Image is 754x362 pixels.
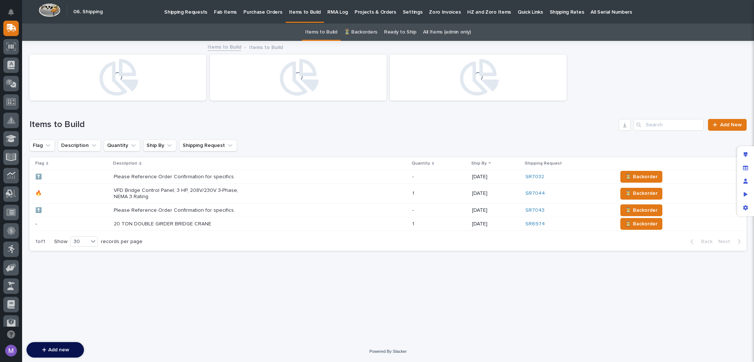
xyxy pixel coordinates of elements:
p: - [412,206,415,214]
button: Flag [29,140,55,151]
a: Powered By Stacker [369,349,406,354]
div: Past conversations [7,107,49,113]
div: App settings [739,201,752,214]
p: - [35,219,39,227]
div: Manage fields and data [739,161,752,175]
span: ⏳ Backorder [625,172,658,181]
p: Ship By [471,159,487,168]
div: Manage users [739,175,752,188]
button: ⏳ Backorder [620,204,662,216]
span: ⏳ Backorder [625,219,658,228]
a: SR7032 [525,174,544,180]
button: Start new chat [125,84,134,93]
button: Back [684,238,715,245]
span: [DATE] [65,126,80,131]
span: ⏳ Backorder [625,206,658,215]
p: Welcome 👋 [7,29,134,41]
a: ⏳ Backorders [344,24,377,41]
p: Items to Build [249,43,283,51]
button: ⏳ Backorder [620,171,662,183]
p: [DATE] [472,221,519,227]
span: Help Docs [15,176,40,183]
button: Shipping Request [179,140,237,151]
button: Notifications [3,4,19,20]
p: Flag [35,159,44,168]
img: Workspace Logo [39,3,60,17]
p: [DATE] [472,207,519,214]
span: [DATE] [65,145,80,151]
span: • [61,126,64,131]
a: 📖Help Docs [4,173,43,186]
button: ⏳ Backorder [620,188,662,200]
span: Add New [720,122,742,127]
span: Onboarding Call [53,176,94,183]
span: • [61,145,64,151]
a: 🔗Onboarding Call [43,173,97,186]
input: Search [634,119,704,131]
p: 🔥 [35,189,43,197]
p: Description [113,159,137,168]
img: Brittany [7,119,19,130]
span: Pylon [73,194,89,200]
tr: ⬆️⬆️ Please Reference Order Confirmation for specifics.-- [DATE]SR7043 ⏳ Backorder [29,203,747,217]
p: 1 [412,189,416,197]
a: Ready to Ship [384,24,416,41]
button: Quantity [104,140,140,151]
button: Description [58,140,101,151]
tr: 🔥🔥 VFD Bridge Control Panel, 3 HP, 208V/230V 3-Phase, NEMA 3 Rating11 [DATE]SR7044 ⏳ Backorder [29,184,747,204]
tr: -- 20 TON DOUBLE GIRDER BRIDGE CRANE11 [DATE]SR6974 ⏳ Backorder [29,217,747,231]
a: SR7044 [525,190,545,197]
h2: 06. Shipping [73,9,103,15]
p: records per page [101,239,142,245]
span: Next [718,238,734,245]
p: ⬆️ [35,206,43,214]
img: 1736555164131-43832dd5-751b-4058-ba23-39d91318e5a0 [15,126,21,132]
p: Shipping Request [525,159,562,168]
span: Back [697,238,712,245]
button: See all [114,106,134,115]
p: Quantity [412,159,430,168]
p: 20 TON DOUBLE GIRDER BRIDGE CRANE [114,221,243,227]
h1: Items to Build [29,119,616,130]
div: 30 [71,238,88,246]
span: ⏳ Backorder [625,189,658,198]
img: 1736555164131-43832dd5-751b-4058-ba23-39d91318e5a0 [7,82,21,95]
span: [PERSON_NAME] [23,145,60,151]
a: Powered byPylon [52,194,89,200]
p: ⬆️ [35,172,43,180]
p: 1 [412,219,416,227]
a: Add New [708,119,747,131]
div: 📖 [7,177,13,183]
a: SR7043 [525,207,545,214]
div: Preview as [739,188,752,201]
p: [DATE] [472,190,519,197]
p: Show [54,239,67,245]
button: ⏳ Backorder [620,218,662,230]
button: Open support chat [3,327,19,342]
img: Matthew Hall [7,138,19,150]
p: - [412,172,415,180]
a: SR6974 [525,221,545,227]
button: Add new [27,342,84,358]
img: Stacker [7,7,22,22]
a: All Items (admin only) [423,24,471,41]
tr: ⬆️⬆️ Please Reference Order Confirmation for specifics.-- [DATE]SR7032 ⏳ Backorder [29,170,747,184]
p: 1 of 1 [29,233,51,251]
a: Items to Build [305,24,337,41]
span: [PERSON_NAME] [23,126,60,131]
button: Next [715,238,747,245]
div: Start new chat [25,82,121,89]
div: We're offline, we will be back soon! [25,89,103,95]
p: [DATE] [472,174,519,180]
button: Ship By [143,140,176,151]
p: VFD Bridge Control Panel, 3 HP, 208V/230V 3-Phase, NEMA 3 Rating [114,187,243,200]
p: Please Reference Order Confirmation for specifics. [114,174,243,180]
button: users-avatar [3,343,19,358]
p: Please Reference Order Confirmation for specifics. [114,207,243,214]
div: Edit layout [739,148,752,161]
div: Notifications [9,9,19,21]
div: 🔗 [46,177,52,183]
p: How can we help? [7,41,134,53]
a: Items to Build [208,42,241,51]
